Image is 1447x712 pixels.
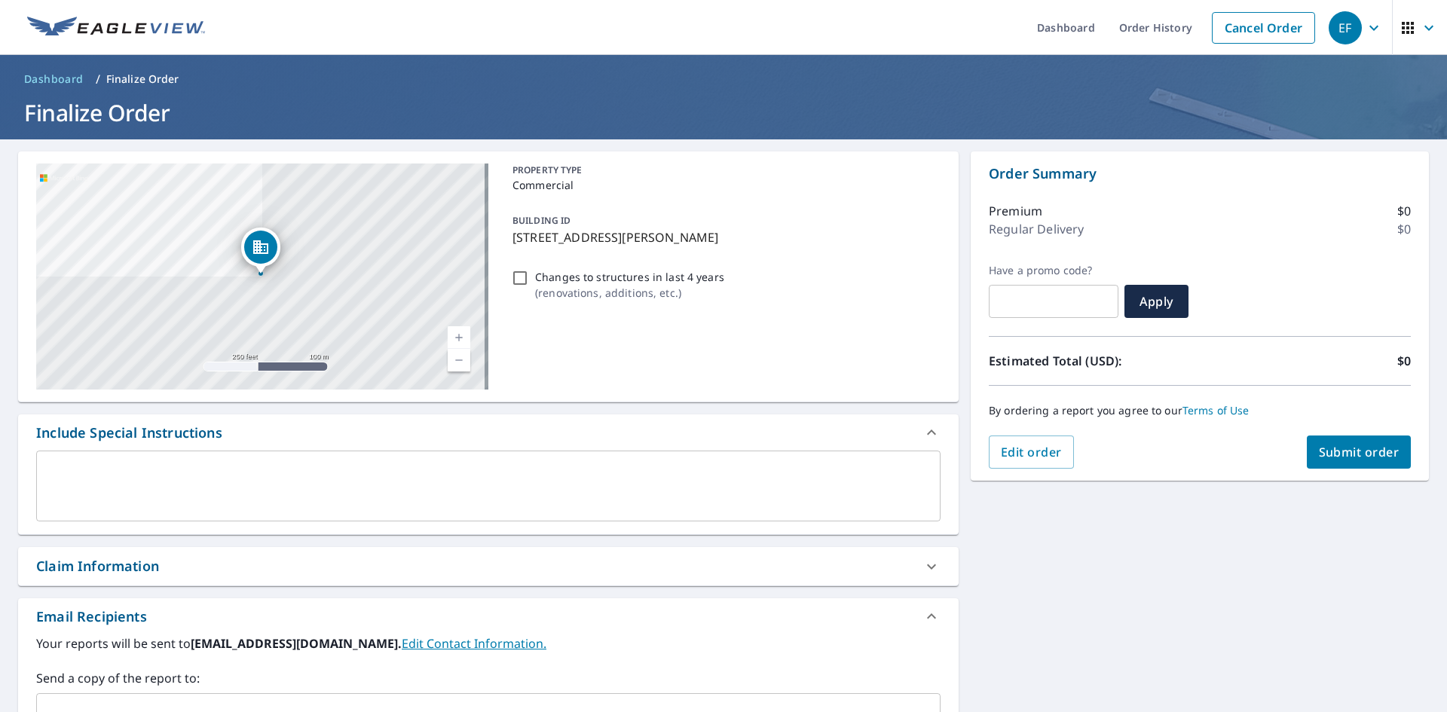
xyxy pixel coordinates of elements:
[24,72,84,87] span: Dashboard
[36,556,159,576] div: Claim Information
[27,17,205,39] img: EV Logo
[535,269,724,285] p: Changes to structures in last 4 years
[989,220,1084,238] p: Regular Delivery
[1182,403,1250,417] a: Terms of Use
[1212,12,1315,44] a: Cancel Order
[989,435,1074,469] button: Edit order
[36,634,941,652] label: Your reports will be sent to
[512,163,935,177] p: PROPERTY TYPE
[18,97,1429,128] h1: Finalize Order
[241,228,280,274] div: Dropped pin, building 1, Commercial property, 10580 N Kendall Dr Miami, FL 33176
[1397,220,1411,238] p: $0
[1307,435,1412,469] button: Submit order
[18,67,90,91] a: Dashboard
[989,264,1118,277] label: Have a promo code?
[1319,444,1400,460] span: Submit order
[512,228,935,246] p: [STREET_ADDRESS][PERSON_NAME]
[512,214,571,227] p: BUILDING ID
[1136,293,1176,310] span: Apply
[1397,352,1411,370] p: $0
[96,70,100,88] li: /
[448,326,470,349] a: Current Level 17, Zoom In
[36,607,147,627] div: Email Recipients
[448,349,470,371] a: Current Level 17, Zoom Out
[191,635,402,652] b: [EMAIL_ADDRESS][DOMAIN_NAME].
[1329,11,1362,44] div: EF
[36,669,941,687] label: Send a copy of the report to:
[989,352,1200,370] p: Estimated Total (USD):
[18,547,959,585] div: Claim Information
[535,285,724,301] p: ( renovations, additions, etc. )
[1124,285,1188,318] button: Apply
[989,404,1411,417] p: By ordering a report you agree to our
[106,72,179,87] p: Finalize Order
[18,598,959,634] div: Email Recipients
[18,414,959,451] div: Include Special Instructions
[1397,202,1411,220] p: $0
[36,423,222,443] div: Include Special Instructions
[18,67,1429,91] nav: breadcrumb
[402,635,546,652] a: EditContactInfo
[1001,444,1062,460] span: Edit order
[989,202,1042,220] p: Premium
[989,163,1411,184] p: Order Summary
[512,177,935,193] p: Commercial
